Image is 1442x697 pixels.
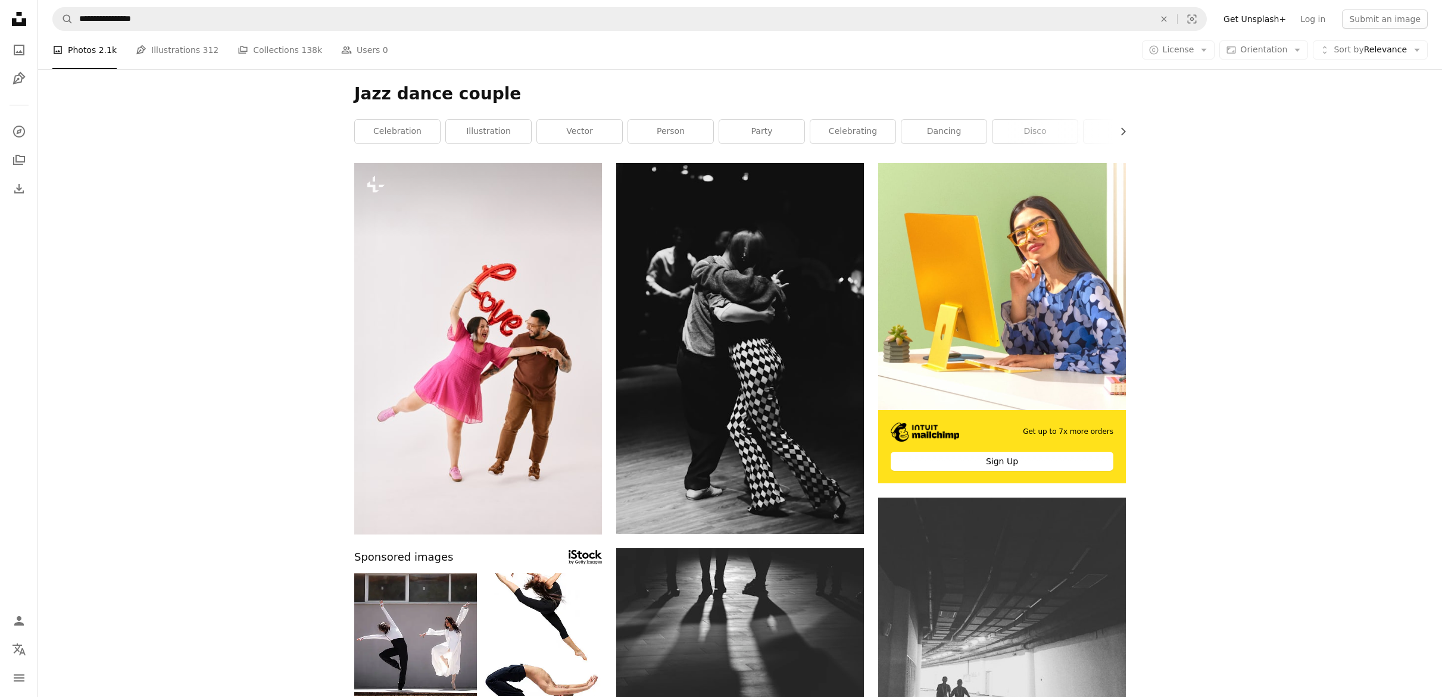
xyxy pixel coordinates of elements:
button: License [1142,40,1215,60]
img: dance [479,573,602,696]
span: 0 [383,43,388,57]
a: Illustrations 312 [136,31,219,69]
a: a man and a woman holding up a red balloon [354,343,602,354]
button: scroll list to the right [1112,120,1126,143]
span: Sort by [1334,45,1363,54]
a: dancing [901,120,987,143]
a: Photos [7,38,31,62]
a: person [628,120,713,143]
button: Visual search [1178,8,1206,30]
span: License [1163,45,1194,54]
a: party [719,120,804,143]
a: people standing on floor [616,625,864,636]
button: Language [7,637,31,661]
a: Users 0 [341,31,388,69]
form: Find visuals sitewide [52,7,1207,31]
button: Search Unsplash [53,8,73,30]
span: Get up to 7x more orders [1023,427,1113,437]
img: file-1690386555781-336d1949dad1image [891,423,959,442]
a: Collections [7,148,31,172]
img: file-1722962862010-20b14c5a0a60image [878,163,1126,410]
span: Orientation [1240,45,1287,54]
a: Collections 138k [238,31,322,69]
span: Sponsored images [354,549,453,566]
a: celebrating [810,120,895,143]
a: Log in [1293,10,1332,29]
a: disco [992,120,1078,143]
span: 138k [301,43,322,57]
button: Menu [7,666,31,690]
img: Dancers [354,573,477,696]
a: Get Unsplash+ [1216,10,1293,29]
a: illustration [446,120,531,143]
a: Download History [7,177,31,201]
a: two men walks inside tunnel [878,615,1126,626]
h1: Jazz dance couple [354,83,1126,105]
a: Illustrations [7,67,31,90]
a: a couple of people that are on a dance floor [616,343,864,354]
img: a couple of people that are on a dance floor [616,163,864,534]
span: 312 [203,43,219,57]
a: vector [537,120,622,143]
a: Explore [7,120,31,143]
a: Log in / Sign up [7,609,31,633]
a: dj [1084,120,1169,143]
img: a man and a woman holding up a red balloon [354,163,602,535]
button: Sort byRelevance [1313,40,1428,60]
div: Sign Up [891,452,1113,471]
button: Submit an image [1342,10,1428,29]
a: Get up to 7x more ordersSign Up [878,163,1126,483]
button: Orientation [1219,40,1308,60]
span: Relevance [1334,44,1407,56]
a: celebration [355,120,440,143]
button: Clear [1151,8,1177,30]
